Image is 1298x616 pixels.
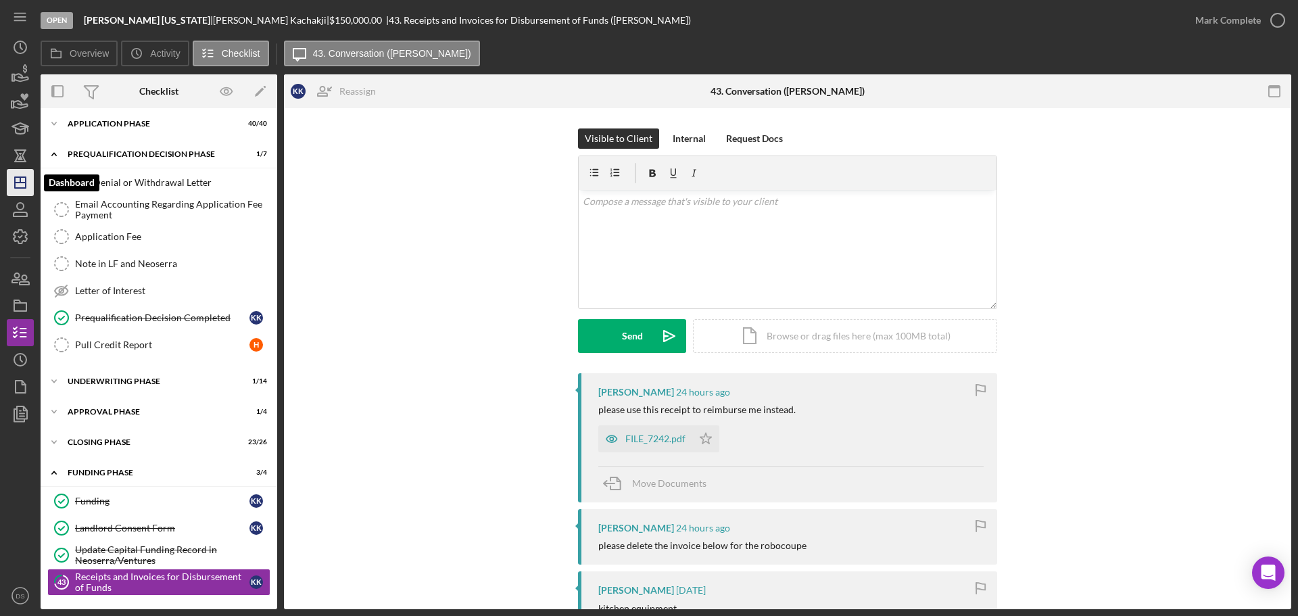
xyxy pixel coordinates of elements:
[291,84,306,99] div: K K
[68,150,233,158] div: Prequalification Decision Phase
[47,304,270,331] a: Prequalification Decision CompletedKK
[139,86,178,97] div: Checklist
[68,377,233,385] div: Underwriting Phase
[313,48,471,59] label: 43. Conversation ([PERSON_NAME])
[598,540,807,551] div: please delete the invoice below for the robocoupe
[249,494,263,508] div: K K
[75,571,249,593] div: Receipts and Invoices for Disbursement of Funds
[711,86,865,97] div: 43. Conversation ([PERSON_NAME])
[75,231,270,242] div: Application Fee
[41,41,118,66] button: Overview
[47,488,270,515] a: FundingKK
[243,120,267,128] div: 40 / 40
[84,15,213,26] div: |
[68,469,233,477] div: Funding Phase
[243,469,267,477] div: 3 / 4
[339,78,376,105] div: Reassign
[625,433,686,444] div: FILE_7242.pdf
[1195,7,1261,34] div: Mark Complete
[68,408,233,416] div: Approval Phase
[598,387,674,398] div: [PERSON_NAME]
[598,603,677,614] div: kitchen equipment
[249,311,263,325] div: K K
[75,258,270,269] div: Note in LF and Neoserra
[622,319,643,353] div: Send
[249,575,263,589] div: K K
[284,41,480,66] button: 43. Conversation ([PERSON_NAME])
[719,128,790,149] button: Request Docs
[47,569,270,596] a: 43Receipts and Invoices for Disbursement of FundsKK
[47,223,270,250] a: Application Fee
[222,48,260,59] label: Checklist
[47,169,270,196] a: LOI, Denial or Withdrawal Letter
[47,515,270,542] a: Landlord Consent FormKK
[578,319,686,353] button: Send
[585,128,652,149] div: Visible to Client
[47,542,270,569] a: Update Capital Funding Record in Neoserra/Ventures
[578,128,659,149] button: Visible to Client
[121,41,189,66] button: Activity
[673,128,706,149] div: Internal
[47,196,270,223] a: Email Accounting Regarding Application Fee Payment
[193,41,269,66] button: Checklist
[75,544,270,566] div: Update Capital Funding Record in Neoserra/Ventures
[84,14,210,26] b: [PERSON_NAME] [US_STATE]
[75,199,270,220] div: Email Accounting Regarding Application Fee Payment
[75,177,270,188] div: LOI, Denial or Withdrawal Letter
[16,592,24,600] text: DS
[75,312,249,323] div: Prequalification Decision Completed
[243,408,267,416] div: 1 / 4
[7,582,34,609] button: DS
[243,377,267,385] div: 1 / 14
[676,523,730,534] time: 2025-08-24 17:45
[57,577,66,586] tspan: 43
[598,425,719,452] button: FILE_7242.pdf
[75,496,249,506] div: Funding
[150,48,180,59] label: Activity
[243,150,267,158] div: 1 / 7
[386,15,691,26] div: | 43. Receipts and Invoices for Disbursement of Funds ([PERSON_NAME])
[632,477,706,489] span: Move Documents
[726,128,783,149] div: Request Docs
[1252,556,1284,589] div: Open Intercom Messenger
[329,15,386,26] div: $150,000.00
[249,521,263,535] div: K K
[47,277,270,304] a: Letter of Interest
[213,15,329,26] div: [PERSON_NAME] Kachakji |
[598,523,674,534] div: [PERSON_NAME]
[75,339,249,350] div: Pull Credit Report
[284,78,389,105] button: KKReassign
[75,523,249,534] div: Landlord Consent Form
[249,338,263,352] div: H
[598,467,720,500] button: Move Documents
[676,387,730,398] time: 2025-08-24 17:48
[598,404,796,415] div: please use this receipt to reimburse me instead.
[70,48,109,59] label: Overview
[47,331,270,358] a: Pull Credit Report H
[676,585,706,596] time: 2025-07-28 18:46
[1182,7,1291,34] button: Mark Complete
[41,12,73,29] div: Open
[47,250,270,277] a: Note in LF and Neoserra
[598,585,674,596] div: [PERSON_NAME]
[243,438,267,446] div: 23 / 26
[68,120,233,128] div: Application Phase
[666,128,713,149] button: Internal
[68,438,233,446] div: Closing Phase
[75,285,270,296] div: Letter of Interest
